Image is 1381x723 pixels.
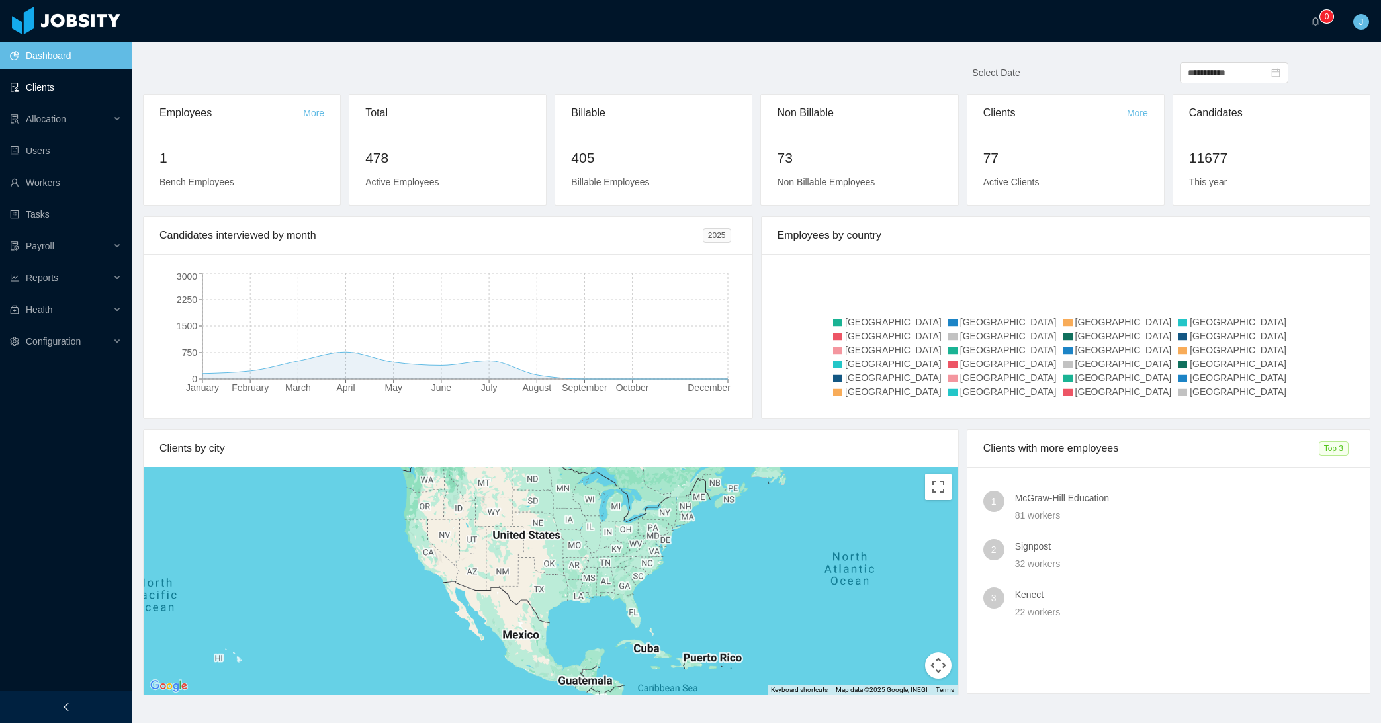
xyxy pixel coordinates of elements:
[285,382,311,393] tspan: March
[337,382,355,393] tspan: April
[983,177,1040,187] span: Active Clients
[845,372,942,383] span: [GEOGRAPHIC_DATA]
[1319,441,1349,456] span: Top 3
[1320,10,1333,23] sup: 0
[777,95,942,132] div: Non Billable
[1015,605,1354,619] div: 22 workers
[159,430,942,467] div: Clients by city
[845,359,942,369] span: [GEOGRAPHIC_DATA]
[845,317,942,327] span: [GEOGRAPHIC_DATA]
[10,305,19,314] i: icon: medicine-box
[571,177,649,187] span: Billable Employees
[10,273,19,282] i: icon: line-chart
[481,382,498,393] tspan: July
[522,382,551,393] tspan: August
[177,321,197,331] tspan: 1500
[960,331,1057,341] span: [GEOGRAPHIC_DATA]
[303,108,324,118] a: More
[182,347,198,358] tspan: 750
[1015,508,1354,523] div: 81 workers
[960,359,1057,369] span: [GEOGRAPHIC_DATA]
[983,430,1319,467] div: Clients with more employees
[778,217,1355,254] div: Employees by country
[1015,556,1354,571] div: 32 workers
[1190,317,1286,327] span: [GEOGRAPHIC_DATA]
[10,42,122,69] a: icon: pie-chartDashboard
[845,345,942,355] span: [GEOGRAPHIC_DATA]
[983,148,1148,169] h2: 77
[960,345,1057,355] span: [GEOGRAPHIC_DATA]
[1189,95,1354,132] div: Candidates
[365,95,530,132] div: Total
[1075,359,1172,369] span: [GEOGRAPHIC_DATA]
[26,273,58,283] span: Reports
[616,382,649,393] tspan: October
[385,382,402,393] tspan: May
[1075,331,1172,341] span: [GEOGRAPHIC_DATA]
[159,148,324,169] h2: 1
[186,382,219,393] tspan: January
[925,474,952,500] button: Toggle fullscreen view
[1271,68,1280,77] i: icon: calendar
[925,652,952,679] button: Map camera controls
[1075,386,1172,397] span: [GEOGRAPHIC_DATA]
[10,138,122,164] a: icon: robotUsers
[147,677,191,695] img: Google
[1189,148,1354,169] h2: 11677
[26,114,66,124] span: Allocation
[777,177,875,187] span: Non Billable Employees
[159,177,234,187] span: Bench Employees
[688,382,731,393] tspan: December
[845,386,942,397] span: [GEOGRAPHIC_DATA]
[562,382,607,393] tspan: September
[177,294,197,305] tspan: 2250
[1190,345,1286,355] span: [GEOGRAPHIC_DATA]
[1190,386,1286,397] span: [GEOGRAPHIC_DATA]
[147,677,191,695] a: Open this area in Google Maps (opens a new window)
[1127,108,1148,118] a: More
[1075,345,1172,355] span: [GEOGRAPHIC_DATA]
[431,382,452,393] tspan: June
[26,241,54,251] span: Payroll
[972,67,1020,78] span: Select Date
[365,148,530,169] h2: 478
[960,386,1057,397] span: [GEOGRAPHIC_DATA]
[10,169,122,196] a: icon: userWorkers
[159,217,703,254] div: Candidates interviewed by month
[1015,539,1354,554] h4: Signpost
[26,336,81,347] span: Configuration
[10,337,19,346] i: icon: setting
[1190,372,1286,383] span: [GEOGRAPHIC_DATA]
[1189,177,1227,187] span: This year
[571,148,736,169] h2: 405
[703,228,731,243] span: 2025
[10,201,122,228] a: icon: profileTasks
[177,271,197,282] tspan: 3000
[571,95,736,132] div: Billable
[836,686,928,693] span: Map data ©2025 Google, INEGI
[983,95,1127,132] div: Clients
[771,685,828,695] button: Keyboard shortcuts
[936,686,954,693] a: Terms
[1311,17,1320,26] i: icon: bell
[10,74,122,101] a: icon: auditClients
[365,177,439,187] span: Active Employees
[10,114,19,124] i: icon: solution
[10,241,19,251] i: icon: file-protect
[1075,372,1172,383] span: [GEOGRAPHIC_DATA]
[1015,491,1354,505] h4: McGraw-Hill Education
[991,539,997,560] span: 2
[991,491,997,512] span: 1
[1190,359,1286,369] span: [GEOGRAPHIC_DATA]
[845,331,942,341] span: [GEOGRAPHIC_DATA]
[960,317,1057,327] span: [GEOGRAPHIC_DATA]
[1359,14,1364,30] span: J
[991,587,997,609] span: 3
[232,382,269,393] tspan: February
[1190,331,1286,341] span: [GEOGRAPHIC_DATA]
[1075,317,1172,327] span: [GEOGRAPHIC_DATA]
[159,95,303,132] div: Employees
[26,304,52,315] span: Health
[960,372,1057,383] span: [GEOGRAPHIC_DATA]
[777,148,942,169] h2: 73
